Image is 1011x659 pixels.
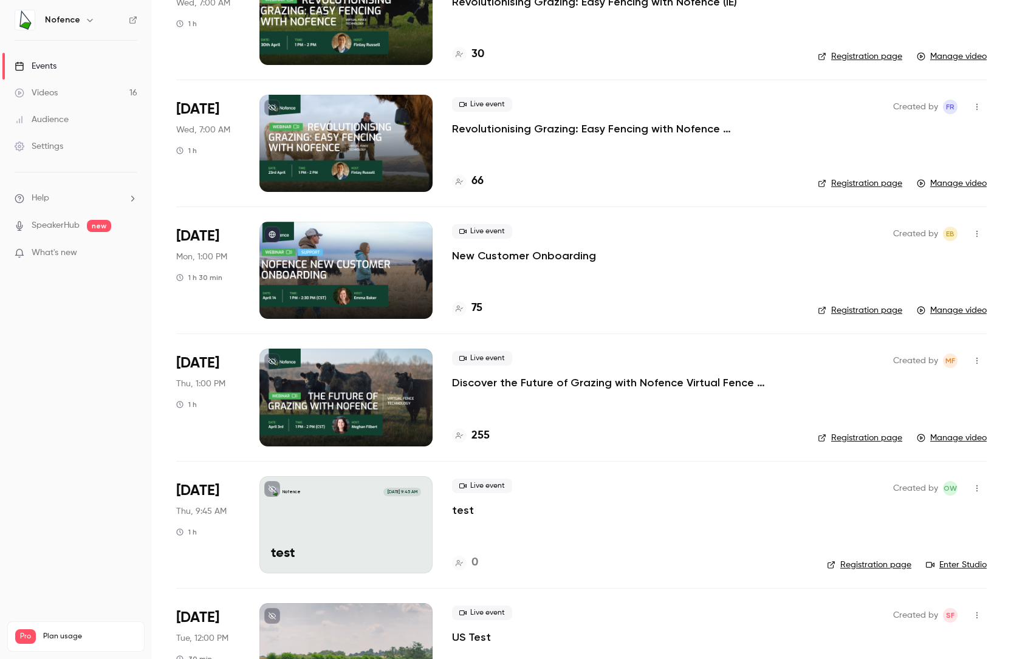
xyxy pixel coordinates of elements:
[176,222,240,319] div: Apr 14 Mon, 1:00 PM (America/Chicago)
[452,248,596,263] a: New Customer Onboarding
[452,97,512,112] span: Live event
[271,546,421,562] p: test
[15,629,36,644] span: Pro
[43,632,137,641] span: Plan usage
[943,608,958,623] span: Synne Foss
[471,428,490,444] h4: 255
[176,505,227,517] span: Thu, 9:45 AM
[946,608,954,623] span: SF
[15,60,57,72] div: Events
[926,559,987,571] a: Enter Studio
[283,489,301,495] p: Nofence
[123,248,137,259] iframe: Noticeable Trigger
[15,192,137,205] li: help-dropdown-opener
[893,353,938,368] span: Created by
[176,95,240,192] div: Apr 23 Wed, 1:00 PM (Europe/London)
[946,227,954,241] span: EB
[818,432,902,444] a: Registration page
[471,46,484,63] h4: 30
[471,300,482,316] h4: 75
[917,50,987,63] a: Manage video
[176,476,240,573] div: Mar 20 Thu, 3:45 PM (Europe/Oslo)
[45,14,80,26] h6: Nofence
[944,481,957,496] span: OW
[176,227,219,246] span: [DATE]
[452,300,482,316] a: 75
[176,251,227,263] span: Mon, 1:00 PM
[32,247,77,259] span: What's new
[917,432,987,444] a: Manage video
[259,476,433,573] a: testNofence[DATE] 9:45 AMtest
[176,146,197,155] div: 1 h
[32,219,80,232] a: SpeakerHub
[818,50,902,63] a: Registration page
[452,224,512,239] span: Live event
[943,100,958,114] span: Finlay Russell
[943,481,958,496] span: Oda Westby
[452,503,474,517] a: test
[943,353,958,368] span: Meghan Filbert
[176,378,225,390] span: Thu, 1:00 PM
[176,400,197,409] div: 1 h
[452,121,798,136] a: Revolutionising Grazing: Easy Fencing with Nofence ([GEOGRAPHIC_DATA])
[176,100,219,119] span: [DATE]
[818,177,902,190] a: Registration page
[893,100,938,114] span: Created by
[15,10,35,30] img: Nofence
[452,630,491,644] a: US Test
[471,555,478,571] h4: 0
[87,220,111,232] span: new
[917,177,987,190] a: Manage video
[176,527,197,537] div: 1 h
[893,608,938,623] span: Created by
[32,192,49,205] span: Help
[893,227,938,241] span: Created by
[176,273,222,282] div: 1 h 30 min
[176,632,228,644] span: Tue, 12:00 PM
[471,173,484,190] h4: 66
[917,304,987,316] a: Manage video
[176,124,230,136] span: Wed, 7:00 AM
[176,608,219,627] span: [DATE]
[818,304,902,316] a: Registration page
[452,375,798,390] a: Discover the Future of Grazing with Nofence Virtual Fence Technology
[176,19,197,29] div: 1 h
[452,173,484,190] a: 66
[176,353,219,373] span: [DATE]
[176,349,240,446] div: Apr 3 Thu, 1:00 PM (America/Chicago)
[383,488,420,496] span: [DATE] 9:45 AM
[452,351,512,366] span: Live event
[452,555,478,571] a: 0
[452,428,490,444] a: 255
[945,353,955,368] span: MF
[452,479,512,493] span: Live event
[15,87,58,99] div: Videos
[893,481,938,496] span: Created by
[943,227,958,241] span: Emma Baker
[15,114,69,126] div: Audience
[452,46,484,63] a: 30
[176,481,219,500] span: [DATE]
[452,606,512,620] span: Live event
[15,140,63,152] div: Settings
[946,100,954,114] span: FR
[827,559,911,571] a: Registration page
